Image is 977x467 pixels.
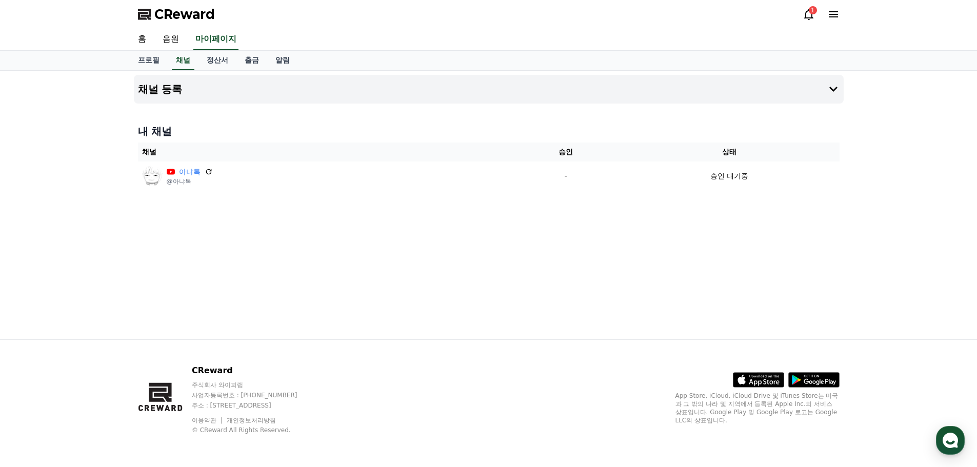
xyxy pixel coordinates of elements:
img: 아냐톡 [142,166,163,186]
a: CReward [138,6,215,23]
span: 대화 [94,341,106,349]
span: CReward [154,6,215,23]
a: 홈 [3,325,68,351]
th: 채널 [138,143,512,161]
p: 주식회사 와이피랩 [192,381,317,389]
span: 설정 [158,340,171,349]
a: 아냐톡 [179,167,201,177]
p: 주소 : [STREET_ADDRESS] [192,401,317,410]
th: 상태 [620,143,840,161]
span: 홈 [32,340,38,349]
th: 승인 [512,143,620,161]
a: 음원 [154,29,187,50]
a: 대화 [68,325,132,351]
a: 정산서 [198,51,236,70]
p: © CReward All Rights Reserved. [192,426,317,434]
a: 개인정보처리방침 [227,417,276,424]
a: 알림 [267,51,298,70]
p: CReward [192,364,317,377]
a: 설정 [132,325,197,351]
a: 마이페이지 [193,29,238,50]
p: App Store, iCloud, iCloud Drive 및 iTunes Store는 미국과 그 밖의 나라 및 지역에서 등록된 Apple Inc.의 서비스 상표입니다. Goo... [675,392,840,424]
a: 이용약관 [192,417,224,424]
p: 사업자등록번호 : [PHONE_NUMBER] [192,391,317,399]
h4: 채널 등록 [138,84,183,95]
p: 승인 대기중 [710,171,748,181]
p: - [516,171,615,181]
p: @아냐톡 [167,177,213,186]
a: 채널 [172,51,194,70]
a: 홈 [130,29,154,50]
div: 1 [809,6,817,14]
h4: 내 채널 [138,124,840,138]
a: 출금 [236,51,267,70]
button: 채널 등록 [134,75,844,104]
a: 프로필 [130,51,168,70]
a: 1 [803,8,815,21]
